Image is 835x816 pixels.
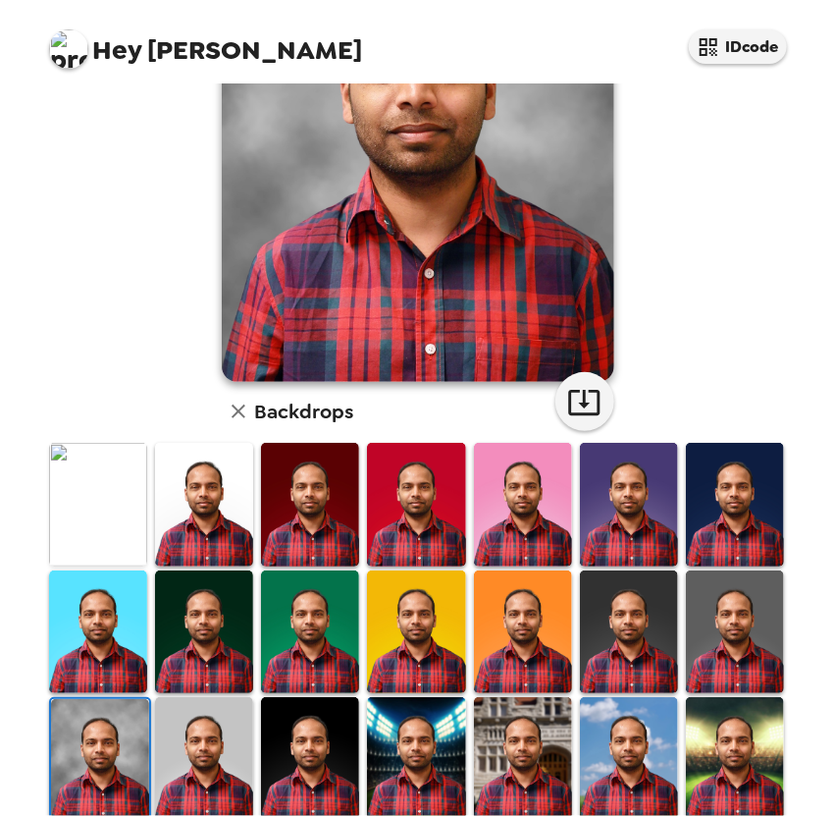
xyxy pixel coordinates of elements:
img: profile pic [49,29,88,69]
button: IDcode [689,29,787,64]
img: Original [49,443,147,566]
span: Hey [93,32,142,68]
span: [PERSON_NAME] [49,20,363,64]
h6: Backdrops [255,396,354,427]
